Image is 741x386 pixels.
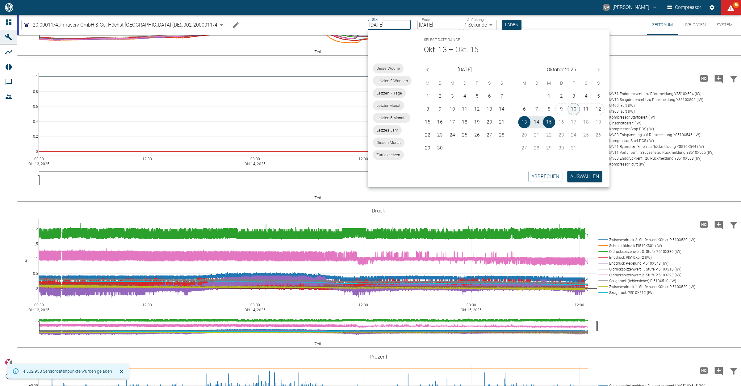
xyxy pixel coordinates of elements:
[373,63,404,73] div: Diese Woche
[458,129,471,141] button: 25
[592,103,605,115] button: 12
[422,77,433,89] span: Montag
[421,103,434,115] button: 8
[496,129,508,141] button: 28
[518,103,530,115] button: 6
[373,152,404,158] span: Zurücksetzen
[458,103,471,115] button: 11
[421,63,434,76] button: Previous month
[373,65,404,72] span: Diese Woche
[455,45,478,55] button: Okt. 15
[711,15,739,35] button: System
[568,77,579,89] span: Freitag
[502,20,521,30] button: Laden
[434,129,446,141] button: 23
[424,45,447,55] button: Okt. 13
[372,17,380,22] label: Start
[446,90,458,103] button: 3
[421,90,434,103] button: 1
[697,75,711,81] span: Hohe Auflösung
[711,70,726,86] button: Kommentar hinzufügen
[434,142,446,154] button: 30
[706,2,718,13] button: Einstellungen
[592,90,605,103] button: 5
[412,21,416,28] p: –
[447,77,458,89] span: Mittwoch
[496,116,508,128] button: 21
[422,17,430,22] label: Ende
[580,77,592,89] span: Samstag
[496,103,508,115] button: 14
[467,17,484,22] label: Auflösung
[471,90,483,103] button: 5
[555,90,567,103] button: 2
[580,103,592,115] button: 11
[603,4,610,11] div: CP
[23,21,217,29] a: 20.00011/4_Infraserv GmbH & Co. Höchst [GEOGRAPHIC_DATA] (DE)_002-2000011/4
[483,116,496,128] button: 20
[373,76,412,86] div: Letzten 2 Wochen
[373,78,412,84] span: Letzten 2 Wochen
[373,100,404,110] div: Letzter Monat
[711,363,726,379] button: Kommentar hinzufügen
[567,90,580,103] button: 3
[117,367,126,376] button: Schließen
[471,77,483,89] span: Freitag
[373,113,410,123] div: Letzten 6 Monate
[368,20,411,30] input: DD.MM.YYYY
[602,2,658,13] button: christoph.palm@neuman-esser.com
[373,90,406,96] span: Letzten 7 Tage
[421,116,434,128] button: 15
[33,21,217,28] span: 20.00011/4_Infraserv GmbH & Co. Höchst [GEOGRAPHIC_DATA] (DE)_002-2000011/4
[593,77,604,89] span: Sonntag
[567,171,602,182] button: Auswählen
[483,90,496,103] button: 6
[373,125,402,135] div: Letztes Jahr
[434,103,446,115] button: 9
[528,171,562,182] button: Abbrechen
[434,116,446,128] button: 16
[458,116,471,128] button: 18
[666,2,703,13] button: Compressor
[580,90,592,103] button: 4
[463,20,497,30] div: 1 Sekunde
[417,20,460,30] input: DD.MM.YYYY
[458,90,471,103] button: 4
[4,3,14,11] img: logo
[373,115,410,121] span: Letzten 6 Monate
[23,366,112,377] div: 4.502.958 Sensordatenpunkte wurden geladen
[567,103,580,115] button: 10
[446,103,458,115] button: 10
[373,127,402,133] span: Letztes Jahr
[726,216,741,233] button: Daten filtern
[434,77,446,89] span: Dienstag
[726,70,741,86] button: Daten filtern
[543,90,555,103] button: 1
[373,150,404,160] div: Zurücksetzen
[458,65,472,74] span: [DATE]
[421,142,434,154] button: 29
[373,140,404,146] span: Diesen Monat
[446,116,458,128] button: 17
[678,15,711,35] button: Live-Daten
[424,35,460,45] span: Select date range
[471,103,483,115] button: 12
[518,116,530,128] button: 13
[459,77,470,89] span: Donnerstag
[531,77,542,89] span: Dienstag
[555,103,567,115] button: 9
[519,77,530,89] span: Montag
[726,363,741,379] button: Daten filtern
[373,88,406,98] div: Letzten 7 Tage
[547,65,576,74] span: Oktober 2025
[496,77,507,89] span: Sonntag
[496,90,508,103] button: 7
[471,129,483,141] button: 26
[556,77,567,89] span: Donnerstag
[543,103,555,115] button: 8
[697,367,711,373] span: Hohe Auflösung
[483,129,496,141] button: 27
[543,116,555,128] button: 15
[530,103,543,115] button: 7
